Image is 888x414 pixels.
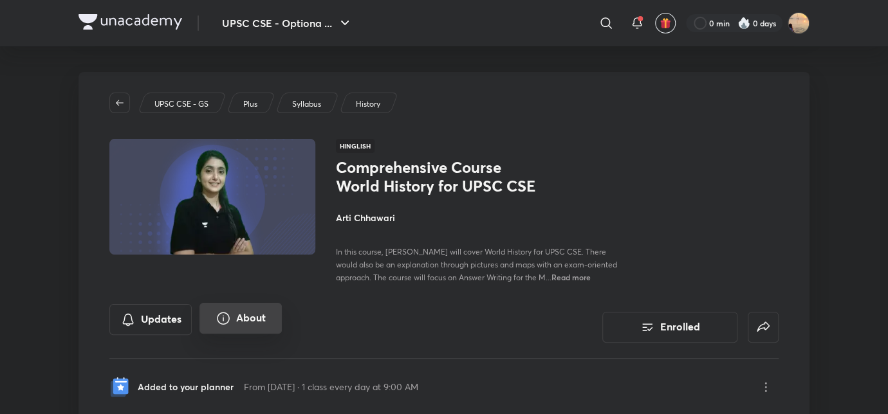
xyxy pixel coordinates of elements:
h4: Arti Chhawari [336,211,624,224]
a: Company Logo [79,14,182,33]
img: Company Logo [79,14,182,30]
span: Read more [551,272,591,282]
a: Plus [241,98,260,110]
button: Enrolled [602,312,737,343]
span: In this course, [PERSON_NAME] will cover World History for UPSC CSE. There would also be an expla... [336,247,617,282]
p: From [DATE] · 1 class every day at 9:00 AM [244,380,418,393]
p: Plus [243,98,257,110]
button: avatar [655,13,676,33]
p: UPSC CSE - GS [154,98,208,110]
button: Updates [109,304,192,335]
a: History [354,98,383,110]
a: Syllabus [290,98,324,110]
span: Hinglish [336,139,375,153]
button: About [199,303,282,334]
img: streak [737,17,750,30]
img: Thumbnail [107,138,317,256]
p: History [356,98,380,110]
img: avatar [660,17,671,29]
p: Syllabus [292,98,321,110]
p: Added to your planner [138,380,234,393]
button: false [748,312,779,343]
a: UPSC CSE - GS [153,98,211,110]
button: UPSC CSE - Optiona ... [214,10,360,36]
img: Snatashree Punyatoya [788,12,809,34]
h1: Comprehensive Course World History for UPSC CSE [336,158,546,195]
